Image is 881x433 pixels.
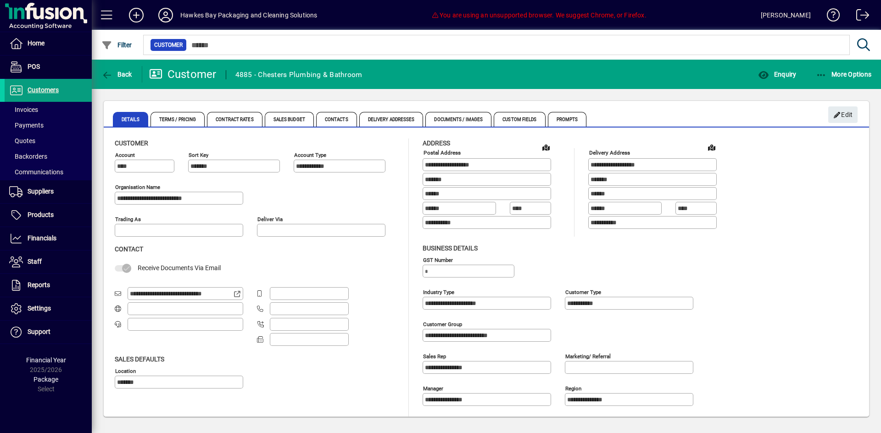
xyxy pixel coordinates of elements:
[756,66,798,83] button: Enquiry
[101,71,132,78] span: Back
[814,66,874,83] button: More Options
[5,204,92,227] a: Products
[431,11,646,19] span: You are using an unsupported browser. We suggest Chrome, or Firefox.
[99,37,134,53] button: Filter
[5,250,92,273] a: Staff
[5,227,92,250] a: Financials
[151,7,180,23] button: Profile
[704,140,719,155] a: View on map
[28,211,54,218] span: Products
[539,140,553,155] a: View on map
[92,66,142,83] app-page-header-button: Back
[180,8,318,22] div: Hawkes Bay Packaging and Cleaning Solutions
[5,180,92,203] a: Suppliers
[115,184,160,190] mat-label: Organisation name
[115,367,136,374] mat-label: Location
[154,40,183,50] span: Customer
[33,376,58,383] span: Package
[828,106,858,123] button: Edit
[26,356,66,364] span: Financial Year
[423,353,446,359] mat-label: Sales rep
[115,152,135,158] mat-label: Account
[565,353,611,359] mat-label: Marketing/ Referral
[28,86,59,94] span: Customers
[28,234,56,242] span: Financials
[5,133,92,149] a: Quotes
[149,67,217,82] div: Customer
[9,122,44,129] span: Payments
[28,188,54,195] span: Suppliers
[115,245,143,253] span: Contact
[565,385,581,391] mat-label: Region
[5,56,92,78] a: POS
[761,8,811,22] div: [PERSON_NAME]
[115,139,148,147] span: Customer
[28,328,50,335] span: Support
[189,152,208,158] mat-label: Sort key
[423,244,478,252] span: Business details
[5,274,92,297] a: Reports
[28,305,51,312] span: Settings
[494,112,545,127] span: Custom Fields
[5,297,92,320] a: Settings
[9,168,63,176] span: Communications
[316,112,357,127] span: Contacts
[5,321,92,344] a: Support
[423,321,462,327] mat-label: Customer group
[138,264,221,272] span: Receive Documents Via Email
[816,71,872,78] span: More Options
[423,256,453,263] mat-label: GST Number
[548,112,587,127] span: Prompts
[115,355,164,363] span: Sales defaults
[9,106,38,113] span: Invoices
[423,385,443,391] mat-label: Manager
[423,139,450,147] span: Address
[257,216,283,222] mat-label: Deliver via
[5,164,92,180] a: Communications
[151,112,205,127] span: Terms / Pricing
[207,112,262,127] span: Contract Rates
[9,153,47,160] span: Backorders
[833,107,853,122] span: Edit
[423,289,454,295] mat-label: Industry type
[122,7,151,23] button: Add
[5,149,92,164] a: Backorders
[820,2,840,32] a: Knowledge Base
[5,32,92,55] a: Home
[565,289,601,295] mat-label: Customer type
[9,137,35,144] span: Quotes
[115,216,141,222] mat-label: Trading as
[294,152,326,158] mat-label: Account Type
[5,102,92,117] a: Invoices
[28,63,40,70] span: POS
[849,2,870,32] a: Logout
[28,39,45,47] span: Home
[758,71,796,78] span: Enquiry
[101,41,132,49] span: Filter
[99,66,134,83] button: Back
[359,112,424,127] span: Delivery Addresses
[265,112,314,127] span: Sales Budget
[235,67,362,82] div: 4885 - Chesters Plumbing & Bathroom
[28,281,50,289] span: Reports
[113,112,148,127] span: Details
[28,258,42,265] span: Staff
[5,117,92,133] a: Payments
[425,112,491,127] span: Documents / Images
